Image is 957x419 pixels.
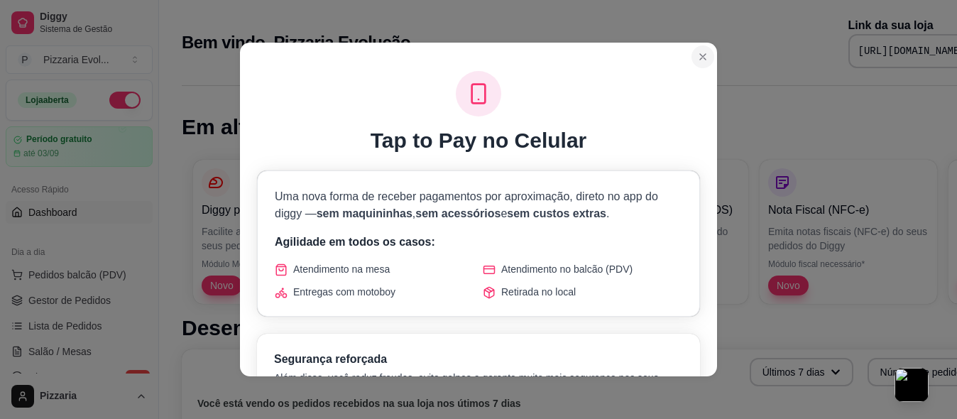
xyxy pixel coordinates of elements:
[293,262,390,276] span: Atendimento na mesa
[691,45,714,68] button: Close
[415,207,501,219] span: sem acessórios
[501,285,576,299] span: Retirada no local
[293,285,395,299] span: Entregas com motoboy
[274,371,683,413] p: Além disso, você reduz fraudes, evita golpes e garanta muito mais segurança nos seus recebimentos...
[274,351,683,368] h3: Segurança reforçada
[501,262,633,276] span: Atendimento no balcão (PDV)
[275,188,682,222] p: Uma nova forma de receber pagamentos por aproximação, direto no app do diggy — , e .
[507,207,606,219] span: sem custos extras
[317,207,412,219] span: sem maquininhas
[275,234,682,251] p: Agilidade em todos os casos:
[371,128,587,153] h1: Tap to Pay no Celular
